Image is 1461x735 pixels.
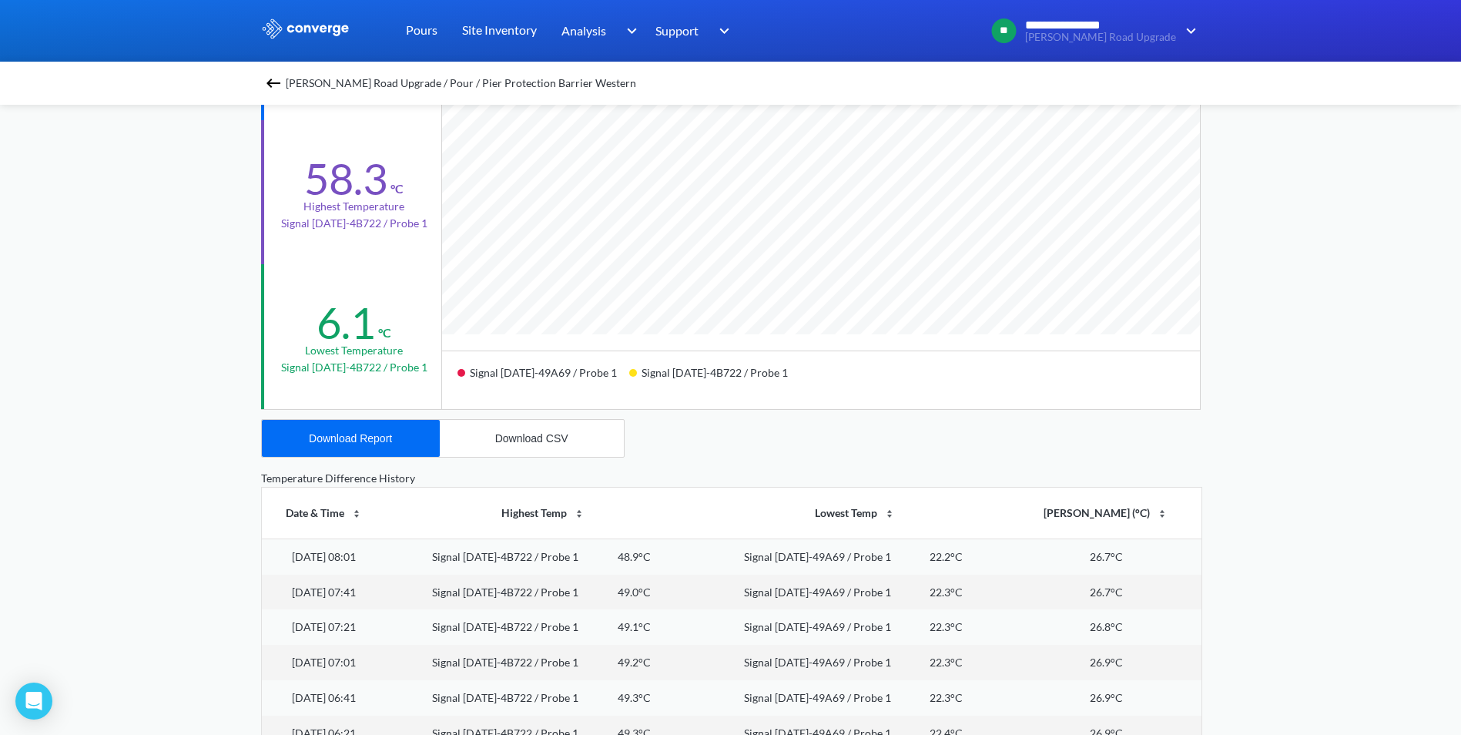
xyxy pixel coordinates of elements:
td: [DATE] 06:41 [262,680,387,716]
td: 26.7°C [1011,575,1201,610]
div: Download Report [309,432,392,445]
div: 58.3 [304,153,387,205]
img: sort-icon.svg [1156,508,1168,520]
img: logo_ewhite.svg [261,18,350,39]
div: Signal [DATE]-4B722 / Probe 1 [432,549,578,566]
p: Signal [DATE]-4B722 / Probe 1 [281,215,427,232]
td: [DATE] 07:21 [262,609,387,645]
div: Open Intercom Messenger [15,683,52,720]
div: Signal [DATE]-49A69 / Probe 1 [457,361,629,397]
div: Signal [DATE]-49A69 / Probe 1 [744,549,891,566]
div: Signal [DATE]-4B722 / Probe 1 [629,361,800,397]
div: Signal [DATE]-4B722 / Probe 1 [432,654,578,671]
div: Signal [DATE]-49A69 / Probe 1 [744,584,891,601]
span: Support [655,21,699,40]
img: downArrow.svg [709,22,734,40]
span: Analysis [561,21,606,40]
img: downArrow.svg [616,22,641,40]
p: Signal [DATE]-4B722 / Probe 1 [281,359,427,376]
div: Signal [DATE]-4B722 / Probe 1 [432,619,578,636]
td: 26.9°C [1011,680,1201,716]
img: sort-icon.svg [350,508,363,520]
th: Date & Time [262,488,387,539]
div: 49.2°C [618,654,651,671]
div: Signal [DATE]-49A69 / Probe 1 [744,690,891,706]
div: 49.0°C [618,584,651,601]
div: 22.3°C [930,584,963,601]
span: [PERSON_NAME] Road Upgrade [1025,32,1176,43]
th: [PERSON_NAME] (°C) [1011,488,1201,539]
div: Signal [DATE]-4B722 / Probe 1 [432,584,578,601]
div: 49.1°C [618,619,651,636]
img: downArrow.svg [1176,22,1201,40]
td: [DATE] 08:01 [262,539,387,574]
div: Signal [DATE]-49A69 / Probe 1 [744,619,891,636]
div: 6.1 [317,297,375,349]
div: Highest temperature [303,198,404,215]
div: Temperature Difference History [261,470,1201,487]
button: Download CSV [440,420,624,457]
th: Highest Temp [387,488,699,539]
div: Signal [DATE]-49A69 / Probe 1 [744,654,891,671]
button: Download Report [262,420,440,457]
div: 22.3°C [930,654,963,671]
div: Download CSV [495,432,568,445]
td: [DATE] 07:41 [262,575,387,610]
div: Lowest temperature [305,342,403,359]
td: 26.8°C [1011,609,1201,645]
div: Signal [DATE]-4B722 / Probe 1 [432,690,578,706]
div: 48.9°C [618,549,651,566]
div: 22.3°C [930,690,963,706]
img: sort-icon.svg [883,508,896,520]
div: 22.2°C [930,549,963,566]
th: Lowest Temp [699,488,1011,539]
td: [DATE] 07:01 [262,645,387,680]
td: 26.7°C [1011,539,1201,574]
img: sort-icon.svg [573,508,585,520]
span: [PERSON_NAME] Road Upgrade / Pour / Pier Protection Barrier Western [286,72,636,94]
td: 26.9°C [1011,645,1201,680]
div: 22.3°C [930,619,963,636]
img: backspace.svg [264,74,283,92]
div: 49.3°C [618,690,651,706]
